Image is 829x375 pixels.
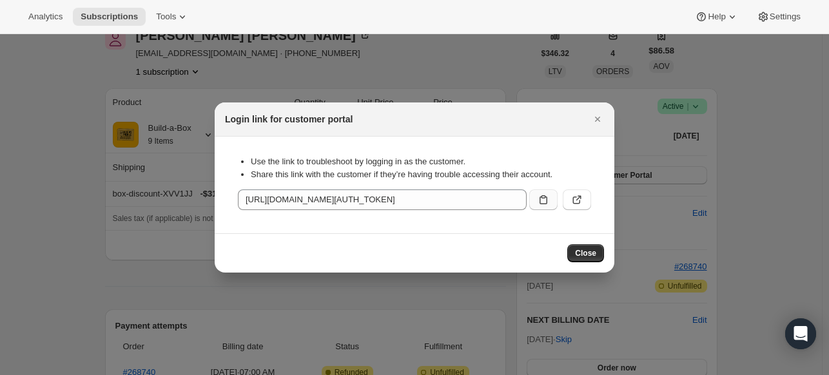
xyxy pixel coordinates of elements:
button: Help [687,8,746,26]
div: Open Intercom Messenger [785,318,816,349]
span: Analytics [28,12,63,22]
li: Use the link to troubleshoot by logging in as the customer. [251,155,591,168]
li: Share this link with the customer if they’re having trouble accessing their account. [251,168,591,181]
span: Settings [770,12,801,22]
span: Subscriptions [81,12,138,22]
button: Analytics [21,8,70,26]
h2: Login link for customer portal [225,113,353,126]
button: Tools [148,8,197,26]
button: Close [567,244,604,262]
span: Help [708,12,725,22]
span: Tools [156,12,176,22]
button: Subscriptions [73,8,146,26]
button: Close [589,110,607,128]
span: Close [575,248,596,258]
button: Settings [749,8,808,26]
